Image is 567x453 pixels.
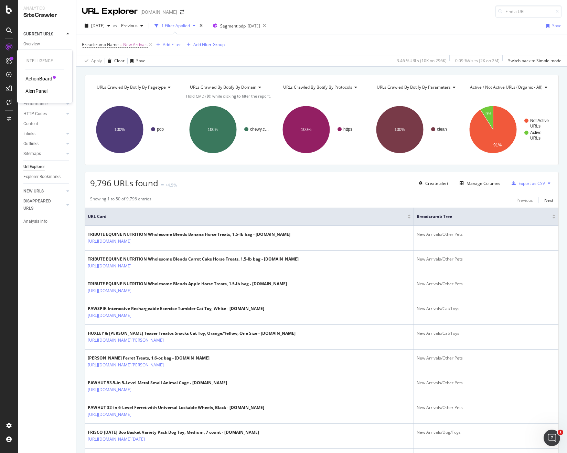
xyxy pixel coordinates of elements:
text: Not Active [530,118,549,123]
div: TRIBUTE EQUINE NUTRITION Wholesome Blends Banana Horse Treats, 1.5-lb bag - [DOMAIN_NAME] [88,231,290,237]
span: URLs Crawled By Botify By domain [190,84,256,90]
text: 100% [301,127,312,132]
div: Create alert [425,180,448,186]
div: Performance [23,100,47,108]
div: Sitemaps [23,150,41,157]
a: [URL][DOMAIN_NAME] [88,312,131,319]
a: [URL][DOMAIN_NAME][PERSON_NAME] [88,362,164,368]
div: Switch back to Simple mode [508,58,561,64]
a: [URL][DOMAIN_NAME] [88,411,131,418]
a: Sitemaps [23,150,64,157]
text: 100% [208,127,218,132]
a: [URL][DOMAIN_NAME] [88,238,131,245]
div: Url Explorer [23,163,45,170]
svg: A chart. [183,100,273,159]
div: DISAPPEARED URLS [23,198,58,212]
div: New Arrivals/Cat/Toys [417,330,556,336]
svg: A chart. [90,100,180,159]
a: DISAPPEARED URLS [23,198,64,212]
div: [DOMAIN_NAME] [140,9,177,15]
div: Add Filter Group [193,42,225,47]
div: URL Explorer [82,5,138,17]
button: Create alert [416,178,448,189]
div: 1 Filter Applied [161,23,190,29]
button: Previous [516,196,533,204]
text: 100% [394,127,405,132]
span: vs [113,23,118,29]
span: URLs Crawled By Botify By protocols [283,84,352,90]
text: URLs [530,136,541,141]
svg: A chart. [370,100,460,159]
div: 0.09 % Visits ( 2K on 2M ) [455,58,500,64]
div: TRIBUTE EQUINE NUTRITION Wholesome Blends Carrot Cake Horse Treats, 1.5-lb bag - [DOMAIN_NAME] [88,256,299,262]
a: Analysis Info [23,218,71,225]
div: Manage Columns [467,180,500,186]
a: Explorer Bookmarks [23,173,71,180]
button: Segment:pdp[DATE] [210,20,260,31]
input: Find a URL [495,5,561,18]
div: [DATE] [248,23,260,29]
button: Add Filter [153,41,181,49]
a: Outlinks [23,140,64,147]
h4: URLs Crawled By Botify By domain [189,82,267,93]
span: Active / Not Active URLs (organic - all) [470,84,543,90]
div: Explorer Bookmarks [23,173,61,180]
div: Intelligence [25,58,64,64]
span: New Arrivals [123,40,148,49]
text: https [343,127,352,132]
div: Overview [23,41,40,48]
div: New Arrivals/Other Pets [417,355,556,361]
a: Inlinks [23,130,64,137]
div: Inlinks [23,130,35,137]
div: New Arrivals/Other Pets [417,380,556,386]
div: SiteCrawler [23,11,71,19]
div: Save [136,58,146,64]
button: Export as CSV [509,178,545,189]
div: Showing 1 to 50 of 9,796 entries [90,196,151,204]
text: 91% [493,143,502,147]
div: Analytics [23,5,71,11]
div: New Arrivals/Cat/Toys [417,306,556,312]
div: Clear [114,58,125,64]
span: 2025 Aug. 16th [91,23,105,29]
svg: A chart. [463,100,553,159]
a: [URL][DOMAIN_NAME] [88,386,131,393]
img: Equal [161,184,164,186]
div: Previous [516,197,533,203]
div: ActionBoard [25,75,52,82]
span: Breadcrumb Name [82,42,119,47]
div: Outlinks [23,140,39,147]
a: AlertPanel [25,88,47,95]
text: pdp [157,127,164,132]
div: CURRENT URLS [23,31,53,38]
iframe: Intercom live chat [544,430,560,446]
div: +4.5% [165,182,177,188]
button: Save [128,55,146,66]
div: New Arrivals/Other Pets [417,231,556,237]
svg: A chart. [277,100,366,159]
div: Export as CSV [518,180,545,186]
div: PAWHUT 53.5-in 5-Level Metal Small Animal Cage - [DOMAIN_NAME] [88,380,227,386]
div: [PERSON_NAME] Ferret Treats, 1.6-oz bag - [DOMAIN_NAME] [88,355,210,361]
div: Add Filter [163,42,181,47]
button: [DATE] [82,20,113,31]
span: Breadcrumb Tree [417,213,542,220]
a: [URL][DOMAIN_NAME] [88,287,131,294]
h4: URLs Crawled By Botify By parameters [375,82,461,93]
div: HTTP Codes [23,110,47,118]
button: Next [544,196,553,204]
button: Manage Columns [457,179,500,187]
div: New Arrivals/Other Pets [417,281,556,287]
a: [URL][DOMAIN_NAME][DATE] [88,436,145,443]
div: TRIBUTE EQUINE NUTRITION Wholesome Blends Apple Horse Treats, 1.5-lb bag - [DOMAIN_NAME] [88,281,287,287]
button: Add Filter Group [184,41,225,49]
a: CURRENT URLS [23,31,64,38]
div: arrow-right-arrow-left [180,10,184,14]
div: Analysis Info [23,218,47,225]
text: URLs [530,124,541,129]
text: 9% [485,111,492,116]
